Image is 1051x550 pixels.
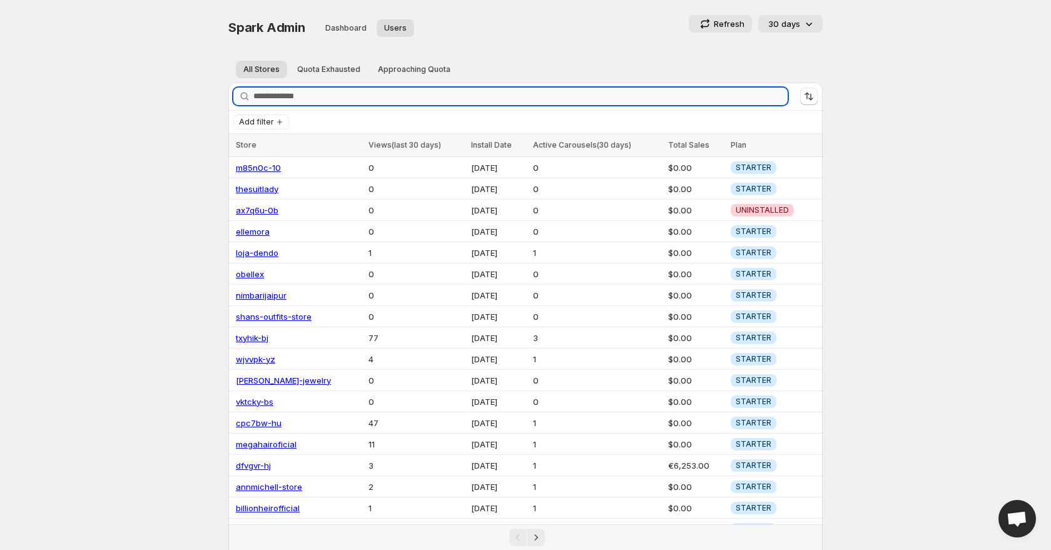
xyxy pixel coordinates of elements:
td: 1 [529,497,665,519]
span: STARTER [736,227,771,237]
td: [DATE] [467,370,529,391]
td: $0.00 [664,200,727,221]
span: Users [384,23,407,33]
td: 1 [529,349,665,370]
td: [DATE] [467,263,529,285]
a: nimbarijaipur [236,290,287,300]
td: 0 [529,285,665,306]
td: $0.00 [664,370,727,391]
a: m85n0c-10 [236,163,281,173]
td: 0 [529,157,665,178]
td: 1 [365,242,467,263]
span: STARTER [736,269,771,279]
span: STARTER [736,248,771,258]
button: Dashboard overview [318,19,374,37]
td: $0.00 [664,349,727,370]
a: cpc7bw-hu [236,418,282,428]
button: Stores approaching quota [370,61,458,78]
td: 47 [365,412,467,434]
button: All stores [236,61,287,78]
td: 0 [529,519,665,540]
a: billionheirofficial [236,503,300,513]
td: $0.00 [664,476,727,497]
td: $0.00 [664,497,727,519]
td: $0.00 [664,285,727,306]
a: thesuitlady [236,184,278,194]
button: User management [377,19,414,37]
td: $0.00 [664,434,727,455]
td: 4 [365,349,467,370]
td: 0 [529,263,665,285]
td: €6,253.00 [664,455,727,476]
span: STARTER [736,163,771,173]
td: 0 [365,200,467,221]
td: $0.00 [664,221,727,242]
td: [DATE] [467,178,529,200]
span: STARTER [736,312,771,322]
span: Add filter [239,117,274,127]
span: All Stores [243,64,280,74]
td: [DATE] [467,349,529,370]
td: [DATE] [467,327,529,349]
td: $0.00 [664,263,727,285]
span: Install Date [471,140,512,150]
span: Spark Admin [228,20,305,35]
td: 0 [529,221,665,242]
span: STARTER [736,418,771,428]
button: Refresh [689,15,752,33]
span: Active Carousels(30 days) [533,140,631,150]
button: Sort the results [800,88,818,105]
a: shans-outfits-store [236,312,312,322]
a: loja-dendo [236,248,278,258]
span: STARTER [736,461,771,471]
span: Total Sales [668,140,709,150]
td: 0 [365,519,467,540]
td: 1 [529,242,665,263]
td: $0.00 [664,306,727,327]
a: ellemora [236,227,270,237]
span: Store [236,140,256,150]
a: Open chat [998,500,1036,537]
td: [DATE] [467,497,529,519]
a: dfvgvr-hj [236,461,271,471]
a: annmichell-store [236,482,302,492]
a: vktcky-bs [236,397,273,407]
td: $0.00 [664,178,727,200]
td: 0 [529,391,665,412]
td: 0 [365,370,467,391]
td: 0 [529,200,665,221]
td: [DATE] [467,412,529,434]
td: 3 [529,327,665,349]
td: [DATE] [467,476,529,497]
td: 1 [529,455,665,476]
span: STARTER [736,333,771,343]
td: 0 [365,157,467,178]
td: 0 [365,391,467,412]
td: 0 [529,370,665,391]
td: 0 [365,263,467,285]
span: STARTER [736,397,771,407]
a: megahairoficial [236,439,297,449]
td: [DATE] [467,285,529,306]
td: 0 [365,306,467,327]
td: 1 [529,476,665,497]
span: Approaching Quota [378,64,450,74]
td: [DATE] [467,242,529,263]
a: [PERSON_NAME]-jewelry [236,375,331,385]
td: 1 [529,412,665,434]
nav: Pagination [228,524,823,550]
span: STARTER [736,354,771,364]
td: [DATE] [467,306,529,327]
p: Refresh [714,18,744,30]
td: 77 [365,327,467,349]
td: 11 [365,434,467,455]
button: Quota exhausted stores [290,61,368,78]
span: STARTER [736,290,771,300]
span: Views(last 30 days) [368,140,441,150]
td: [DATE] [467,200,529,221]
td: 2 [365,476,467,497]
td: 0 [529,178,665,200]
td: 0 [365,178,467,200]
td: $0.00 [664,391,727,412]
td: [DATE] [467,157,529,178]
